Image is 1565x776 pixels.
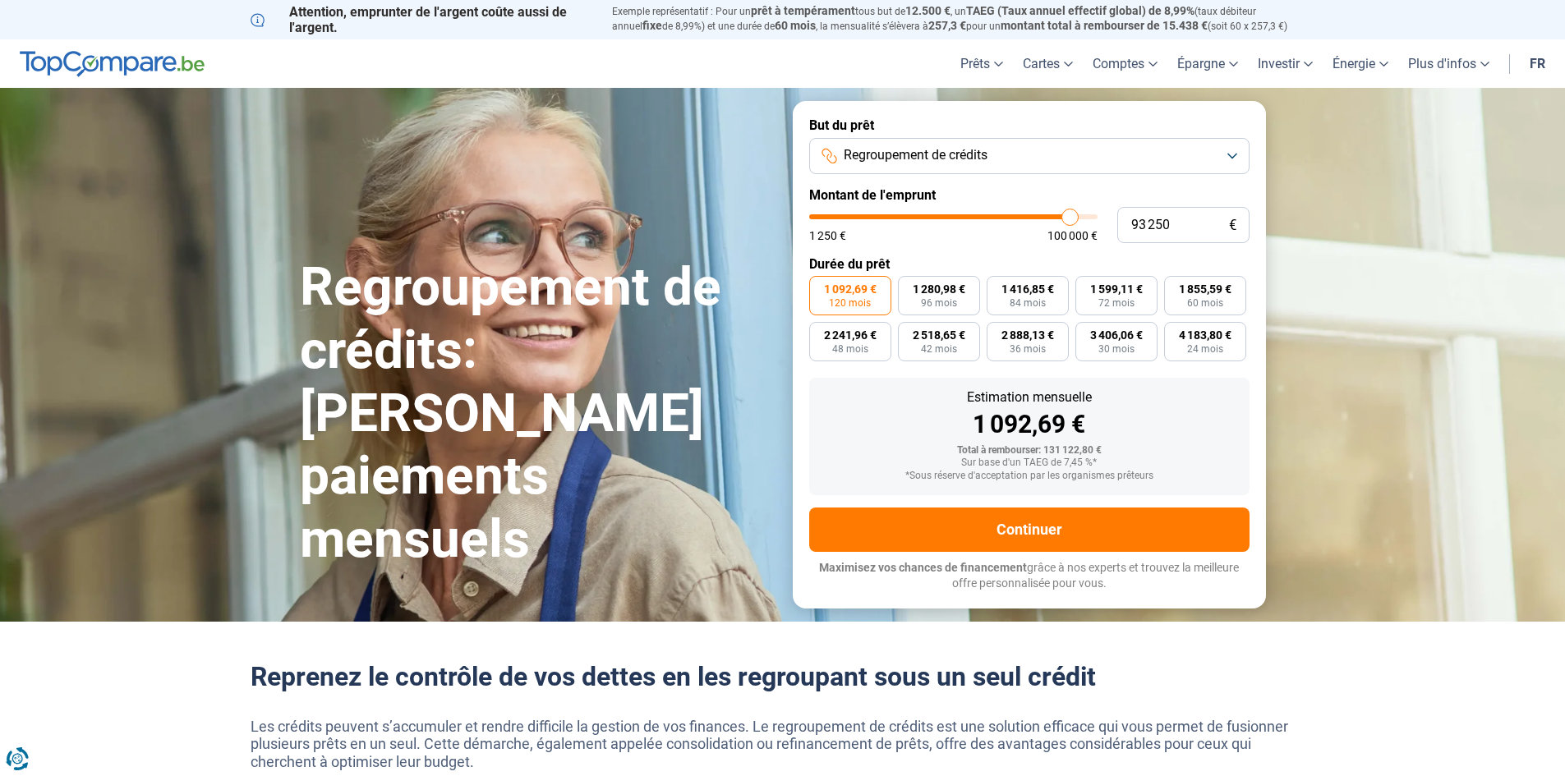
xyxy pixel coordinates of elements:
div: Sur base d'un TAEG de 7,45 %* [822,457,1236,469]
img: TopCompare [20,51,205,77]
a: Épargne [1167,39,1248,88]
span: 1 250 € [809,230,846,241]
span: 60 mois [775,19,816,32]
a: Comptes [1083,39,1167,88]
a: Investir [1248,39,1323,88]
span: € [1229,218,1236,232]
a: Plus d'infos [1398,39,1499,88]
span: 96 mois [921,298,957,308]
span: fixe [642,19,662,32]
a: Prêts [951,39,1013,88]
span: 4 183,80 € [1179,329,1231,341]
span: 2 241,96 € [824,329,877,341]
h1: Regroupement de crédits: [PERSON_NAME] paiements mensuels [300,256,773,572]
button: Continuer [809,507,1250,552]
a: Cartes [1013,39,1083,88]
span: 24 mois [1187,344,1223,354]
p: Attention, emprunter de l'argent coûte aussi de l'argent. [251,4,592,35]
span: 1 855,59 € [1179,283,1231,295]
span: Regroupement de crédits [844,146,987,164]
span: 48 mois [832,344,868,354]
span: 42 mois [921,344,957,354]
span: 3 406,06 € [1090,329,1143,341]
div: Estimation mensuelle [822,391,1236,404]
a: Énergie [1323,39,1398,88]
p: Exemple représentatif : Pour un tous but de , un (taux débiteur annuel de 8,99%) et une durée de ... [612,4,1315,34]
span: 72 mois [1098,298,1135,308]
span: 12.500 € [905,4,951,17]
label: But du prêt [809,117,1250,133]
label: Montant de l'emprunt [809,187,1250,203]
span: 1 416,85 € [1001,283,1054,295]
button: Regroupement de crédits [809,138,1250,174]
div: *Sous réserve d'acceptation par les organismes prêteurs [822,471,1236,482]
span: 100 000 € [1047,230,1098,241]
span: Maximisez vos chances de financement [819,561,1027,574]
p: Les crédits peuvent s’accumuler et rendre difficile la gestion de vos finances. Le regroupement d... [251,718,1315,771]
label: Durée du prêt [809,256,1250,272]
span: prêt à tempérament [751,4,855,17]
span: 2 888,13 € [1001,329,1054,341]
span: 120 mois [829,298,871,308]
p: grâce à nos experts et trouvez la meilleure offre personnalisée pour vous. [809,560,1250,592]
span: TAEG (Taux annuel effectif global) de 8,99% [966,4,1194,17]
span: 1 092,69 € [824,283,877,295]
h2: Reprenez le contrôle de vos dettes en les regroupant sous un seul crédit [251,661,1315,692]
span: 60 mois [1187,298,1223,308]
a: fr [1520,39,1555,88]
span: montant total à rembourser de 15.438 € [1001,19,1208,32]
span: 1 599,11 € [1090,283,1143,295]
span: 1 280,98 € [913,283,965,295]
div: 1 092,69 € [822,412,1236,437]
span: 2 518,65 € [913,329,965,341]
span: 84 mois [1010,298,1046,308]
span: 36 mois [1010,344,1046,354]
div: Total à rembourser: 131 122,80 € [822,445,1236,457]
span: 30 mois [1098,344,1135,354]
span: 257,3 € [928,19,966,32]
